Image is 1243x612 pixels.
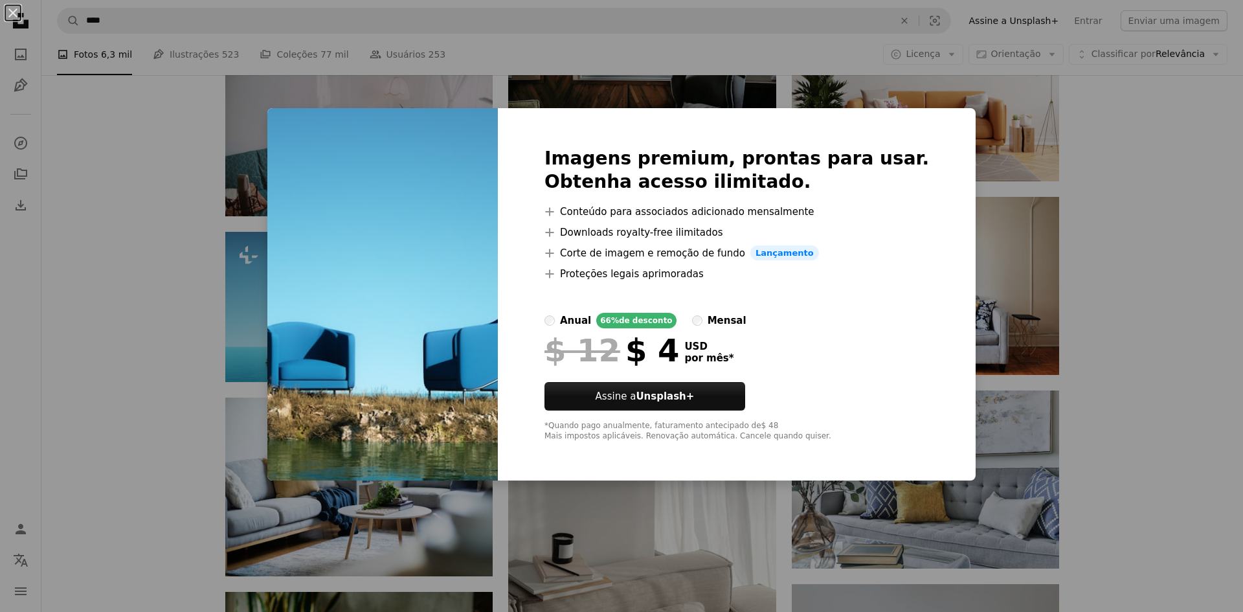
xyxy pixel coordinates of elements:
img: premium_photo-1699864955331-86da7d0af9aa [267,108,498,481]
div: mensal [708,313,746,328]
div: $ 4 [544,334,679,367]
li: Conteúdo para associados adicionado mensalmente [544,204,929,220]
input: anual66%de desconto [544,315,555,326]
span: Lançamento [750,245,819,261]
li: Downloads royalty-free ilimitados [544,225,929,240]
span: USD [684,341,733,352]
div: anual [560,313,591,328]
li: Proteções legais aprimoradas [544,266,929,282]
button: Assine aUnsplash+ [544,382,745,411]
h2: Imagens premium, prontas para usar. Obtenha acesso ilimitado. [544,147,929,194]
input: mensal [692,315,702,326]
div: *Quando pago anualmente, faturamento antecipado de $ 48 Mais impostos aplicáveis. Renovação autom... [544,421,929,442]
span: por mês * [684,352,733,364]
strong: Unsplash+ [636,391,694,402]
span: $ 12 [544,334,620,367]
div: 66% de desconto [596,313,676,328]
li: Corte de imagem e remoção de fundo [544,245,929,261]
